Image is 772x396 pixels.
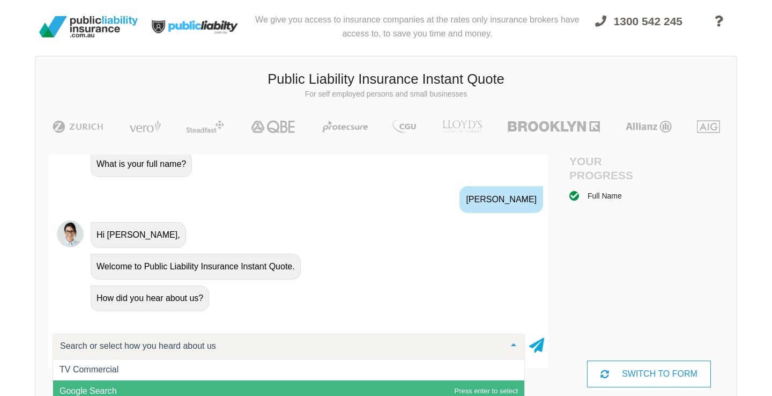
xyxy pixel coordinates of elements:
[318,120,373,133] img: Protecsure | Public Liability Insurance
[249,4,585,49] div: We give you access to insurance companies at the rates only insurance brokers have access to, to ...
[182,120,229,133] img: Steadfast | Public Liability Insurance
[35,12,142,42] img: Public Liability Insurance
[459,186,543,213] div: [PERSON_NAME]
[91,254,301,280] div: Welcome to Public Liability Insurance Instant Quote.
[124,120,166,133] img: Vero | Public Liability Insurance
[91,222,186,248] div: Hi [PERSON_NAME],
[43,89,729,100] p: For self employed persons and small businesses
[43,70,729,89] h3: Public Liability Insurance Instant Quote
[244,120,302,133] img: QBE | Public Liability Insurance
[588,190,622,202] div: Full Name
[48,120,108,133] img: Zurich | Public Liability Insurance
[60,386,117,395] span: Google Search
[614,15,682,27] span: 1300 542 245
[569,155,649,181] h4: Your Progress
[436,120,488,133] img: LLOYD's | Public Liability Insurance
[142,4,249,49] img: Public Liability Insurance Light
[91,151,192,177] div: What is your full name?
[60,365,118,374] span: TV Commercial
[57,221,84,247] img: Chatbot | PLI
[587,361,711,387] div: SWITCH TO FORM
[503,120,604,133] img: Brooklyn | Public Liability Insurance
[388,120,420,133] img: CGU | Public Liability Insurance
[620,120,677,133] img: Allianz | Public Liability Insurance
[91,285,209,311] div: How did you hear about us?
[693,120,724,133] img: AIG | Public Liability Insurance
[57,341,503,351] input: Search or select how you heard about us
[585,9,692,49] a: 1300 542 245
